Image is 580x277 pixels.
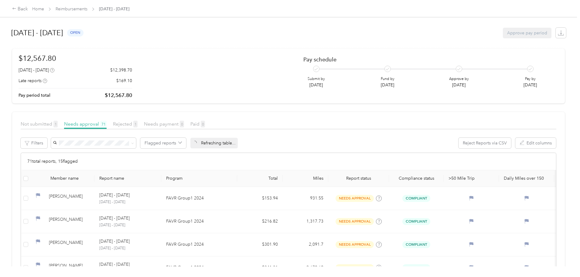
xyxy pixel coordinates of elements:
[303,56,548,63] h2: Pay schedule
[237,187,283,210] td: $153.94
[449,76,469,82] p: Approve by
[336,195,374,202] span: needs approval
[166,218,232,225] p: FAVR Group1 2024
[11,26,63,40] h1: [DATE] - [DATE]
[99,223,156,228] p: [DATE] - [DATE]
[99,261,130,268] p: [DATE] - [DATE]
[32,6,44,12] a: Home
[110,67,132,73] p: $12,398.70
[21,121,58,127] span: Not submitted
[336,241,374,248] span: needs approval
[99,215,130,222] p: [DATE] - [DATE]
[49,216,90,227] div: [PERSON_NAME]
[49,262,90,273] div: [PERSON_NAME]
[49,239,90,250] div: [PERSON_NAME]
[161,210,237,233] td: FAVR Group1 2024
[308,82,325,88] p: [DATE]
[402,218,430,225] span: Compliant
[459,138,511,148] button: Reject Reports via CSV
[402,241,430,248] span: Compliant
[381,76,394,82] p: Fund by
[504,176,549,181] p: Daily Miles over 150
[99,199,156,205] p: [DATE] - [DATE]
[283,233,328,256] td: 2,091.7
[524,76,537,82] p: Pay by
[56,6,87,12] a: Reimbursements
[99,6,129,12] span: [DATE] - [DATE]
[161,233,237,256] td: FAVR Group1 2024
[64,121,107,127] span: Needs approval
[19,53,132,64] h1: $12,567.80
[288,176,323,181] div: Miles
[94,170,161,187] th: Report name
[546,243,580,277] iframe: Everlance-gr Chat Button Frame
[99,246,156,251] p: [DATE] - [DATE]
[19,92,50,99] p: Pay period total
[19,67,54,73] div: [DATE] - [DATE]
[144,121,184,127] span: Needs payment
[237,210,283,233] td: $216.82
[190,121,205,127] span: Paid
[133,121,138,127] span: 1
[21,153,556,170] div: 71 total reports, 15 flagged
[161,187,237,210] td: FAVR Group1 2024
[166,195,232,202] p: FAVR Group1 2024
[53,121,58,127] span: 1
[99,192,130,199] p: [DATE] - [DATE]
[67,29,84,36] span: open
[283,187,328,210] td: 931.55
[336,264,374,271] span: needs approval
[381,82,394,88] p: [DATE]
[99,238,130,245] p: [DATE] - [DATE]
[100,121,107,127] span: 71
[201,121,205,127] span: 0
[166,241,232,248] p: FAVR Group1 2024
[524,82,537,88] p: [DATE]
[166,264,232,271] p: FAVR Group1 2024
[237,233,283,256] td: $301.90
[190,138,238,148] div: Refreshing table...
[449,82,469,88] p: [DATE]
[31,170,94,187] th: Member name
[180,121,184,127] span: 0
[105,92,132,99] p: $12,567.80
[12,5,28,13] div: Back
[515,138,556,148] button: Edit columns
[283,210,328,233] td: 1,317.73
[394,176,439,181] span: Compliance status
[116,78,132,84] p: $169.10
[113,121,138,127] span: Rejected
[449,176,494,181] p: >50 Mile Trip
[21,138,47,148] button: Filters
[402,264,430,271] span: Compliant
[402,195,430,202] span: Compliant
[336,218,374,225] span: needs approval
[50,176,90,181] div: Member name
[333,176,384,181] span: Report status
[308,76,325,82] p: Submit by
[140,138,186,148] button: Flagged reports
[242,176,278,181] div: Total
[49,193,90,204] div: [PERSON_NAME]
[161,170,237,187] th: Program
[19,78,47,84] div: Late reports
